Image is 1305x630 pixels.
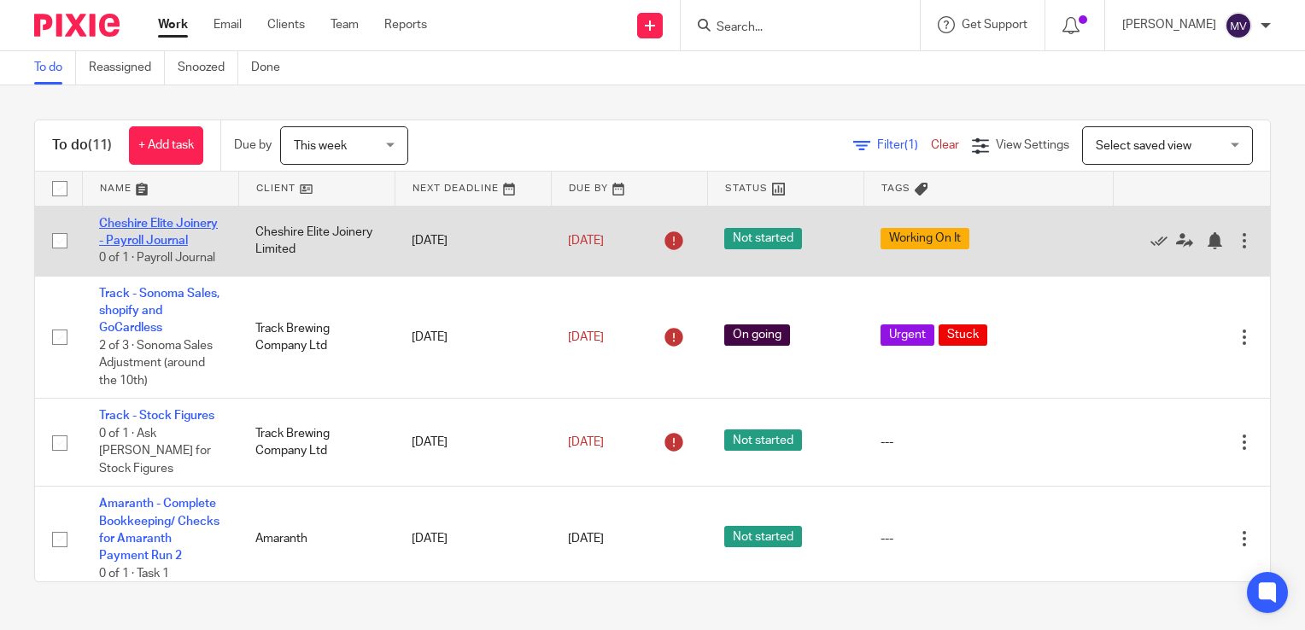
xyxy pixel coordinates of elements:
span: (11) [88,138,112,152]
span: Urgent [881,324,934,346]
span: Filter [877,139,931,151]
span: [DATE] [568,436,604,448]
span: Get Support [962,19,1027,31]
span: On going [724,324,790,346]
h1: To do [52,137,112,155]
img: svg%3E [1225,12,1252,39]
a: Clear [931,139,959,151]
p: [PERSON_NAME] [1122,16,1216,33]
div: --- [881,434,1097,451]
td: Amaranth [238,487,395,592]
a: Mark as done [1150,232,1176,249]
a: Track - Stock Figures [99,410,214,422]
span: Select saved view [1096,140,1191,152]
span: Not started [724,429,802,451]
span: 2 of 3 · Sonoma Sales Adjustment (around the 10th) [99,340,213,387]
td: Track Brewing Company Ltd [238,276,395,399]
td: [DATE] [395,276,551,399]
a: Email [214,16,242,33]
a: Team [331,16,359,33]
span: [DATE] [568,235,604,247]
td: [DATE] [395,206,551,276]
p: Due by [234,137,272,154]
a: Reports [384,16,427,33]
a: Work [158,16,188,33]
td: Cheshire Elite Joinery Limited [238,206,395,276]
span: 0 of 1 · Ask [PERSON_NAME] for Stock Figures [99,428,211,475]
td: [DATE] [395,399,551,487]
span: Stuck [939,324,987,346]
span: Working On It [881,228,969,249]
span: Tags [881,184,910,193]
a: + Add task [129,126,203,165]
span: Not started [724,526,802,547]
span: (1) [904,139,918,151]
a: Amaranth - Complete Bookkeeping/ Checks for Amaranth Payment Run 2 [99,498,219,562]
span: This week [294,140,347,152]
td: Track Brewing Company Ltd [238,399,395,487]
div: --- [881,530,1097,547]
a: Reassigned [89,51,165,85]
span: [DATE] [568,533,604,545]
span: View Settings [996,139,1069,151]
span: 0 of 1 · Task 1 [99,568,169,580]
img: Pixie [34,14,120,37]
span: Not started [724,228,802,249]
td: [DATE] [395,487,551,592]
span: 0 of 1 · Payroll Journal [99,252,215,264]
input: Search [715,20,869,36]
a: Cheshire Elite Joinery - Payroll Journal [99,218,218,247]
a: Track - Sonoma Sales, shopify and GoCardless [99,288,219,335]
a: Snoozed [178,51,238,85]
span: [DATE] [568,331,604,343]
a: Clients [267,16,305,33]
a: Done [251,51,293,85]
a: To do [34,51,76,85]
